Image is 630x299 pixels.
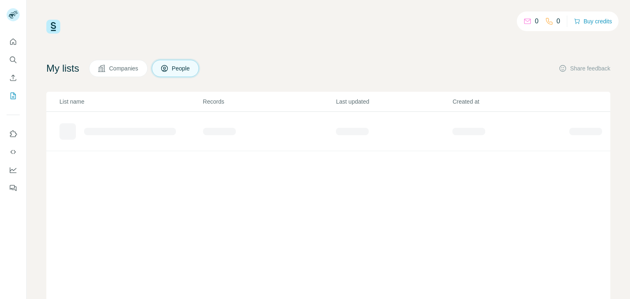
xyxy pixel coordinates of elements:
p: 0 [557,16,560,26]
button: Use Surfe API [7,145,20,159]
p: 0 [535,16,539,26]
span: Companies [109,64,139,72]
button: Search [7,52,20,67]
p: List name [59,97,202,106]
p: Last updated [336,97,452,106]
p: Created at [452,97,568,106]
button: Use Surfe on LinkedIn [7,127,20,141]
button: Feedback [7,181,20,195]
button: Share feedback [559,64,610,72]
button: Dashboard [7,163,20,177]
h4: My lists [46,62,79,75]
img: Surfe Logo [46,20,60,34]
button: My lists [7,88,20,103]
button: Enrich CSV [7,70,20,85]
button: Buy credits [574,16,612,27]
p: Records [203,97,336,106]
span: People [172,64,191,72]
button: Quick start [7,34,20,49]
